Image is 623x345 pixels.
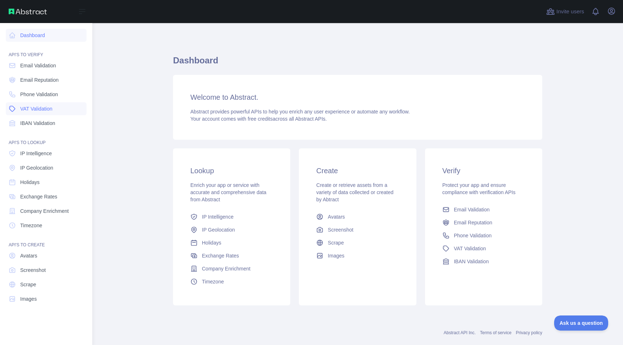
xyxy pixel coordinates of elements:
[328,252,344,259] span: Images
[20,150,52,157] span: IP Intelligence
[442,166,525,176] h3: Verify
[556,8,584,16] span: Invite users
[316,166,399,176] h3: Create
[454,206,490,213] span: Email Validation
[516,330,542,335] a: Privacy policy
[6,190,87,203] a: Exchange Rates
[328,213,345,220] span: Avatars
[202,226,235,233] span: IP Geolocation
[190,109,410,115] span: Abstract provides powerful APIs to help you enrich any user experience or automate any workflow.
[6,43,87,58] div: API'S TO VERIFY
[202,278,224,285] span: Timezone
[190,182,266,202] span: Enrich your app or service with accurate and comprehensive data from Abstract
[6,102,87,115] a: VAT Validation
[6,176,87,189] a: Holidays
[20,179,40,186] span: Holidays
[313,236,402,249] a: Scrape
[439,203,528,216] a: Email Validation
[439,229,528,242] a: Phone Validation
[20,91,58,98] span: Phone Validation
[328,239,344,246] span: Scrape
[444,330,476,335] a: Abstract API Inc.
[439,255,528,268] a: IBAN Validation
[20,252,37,259] span: Avatars
[454,232,492,239] span: Phone Validation
[20,193,57,200] span: Exchange Rates
[248,116,273,122] span: free credits
[20,105,52,112] span: VAT Validation
[313,249,402,262] a: Images
[545,6,586,17] button: Invite users
[316,182,393,202] span: Create or retrieve assets from a variety of data collected or created by Abtract
[6,278,87,291] a: Scrape
[20,120,55,127] span: IBAN Validation
[6,29,87,42] a: Dashboard
[6,117,87,130] a: IBAN Validation
[6,131,87,145] div: API'S TO LOOKUP
[20,164,53,171] span: IP Geolocation
[442,182,516,195] span: Protect your app and ensure compliance with verification APIs
[202,213,234,220] span: IP Intelligence
[454,245,486,252] span: VAT Validation
[187,236,276,249] a: Holidays
[6,73,87,86] a: Email Reputation
[187,223,276,236] a: IP Geolocation
[9,9,47,14] img: Abstract API
[173,55,542,72] h1: Dashboard
[6,147,87,160] a: IP Intelligence
[187,249,276,262] a: Exchange Rates
[6,292,87,305] a: Images
[454,258,489,265] span: IBAN Validation
[439,242,528,255] a: VAT Validation
[6,205,87,218] a: Company Enrichment
[454,219,492,226] span: Email Reputation
[202,252,239,259] span: Exchange Rates
[202,239,221,246] span: Holidays
[20,207,69,215] span: Company Enrichment
[6,233,87,248] div: API'S TO CREATE
[190,166,273,176] h3: Lookup
[6,249,87,262] a: Avatars
[187,262,276,275] a: Company Enrichment
[6,59,87,72] a: Email Validation
[313,210,402,223] a: Avatars
[20,76,59,84] span: Email Reputation
[187,210,276,223] a: IP Intelligence
[20,222,42,229] span: Timezone
[202,265,251,272] span: Company Enrichment
[439,216,528,229] a: Email Reputation
[6,264,87,277] a: Screenshot
[480,330,511,335] a: Terms of service
[313,223,402,236] a: Screenshot
[187,275,276,288] a: Timezone
[6,88,87,101] a: Phone Validation
[20,266,46,274] span: Screenshot
[6,219,87,232] a: Timezone
[20,62,56,69] span: Email Validation
[20,281,36,288] span: Scrape
[20,295,37,303] span: Images
[6,161,87,174] a: IP Geolocation
[554,315,609,331] iframe: Toggle Customer Support
[190,92,525,102] h3: Welcome to Abstract.
[328,226,353,233] span: Screenshot
[190,116,327,122] span: Your account comes with across all Abstract APIs.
